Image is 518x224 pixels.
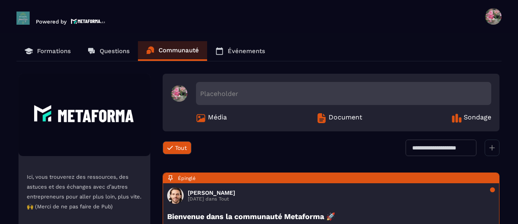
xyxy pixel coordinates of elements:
[178,175,196,181] span: Épinglé
[79,41,138,61] a: Questions
[16,41,79,61] a: Formations
[175,145,187,151] span: Tout
[138,41,207,61] a: Communauté
[16,12,30,25] img: logo-branding
[19,74,150,156] img: Community background
[167,212,495,221] h3: Bienvenue dans la communauté Metaforma 🚀
[207,41,273,61] a: Événements
[37,47,71,55] p: Formations
[208,113,227,123] span: Média
[188,189,235,196] h3: [PERSON_NAME]
[71,18,105,25] img: logo
[159,47,199,54] p: Communauté
[329,113,362,123] span: Document
[464,113,491,123] span: Sondage
[196,82,491,105] div: Placeholder
[100,47,130,55] p: Questions
[188,196,235,202] p: [DATE] dans Tout
[27,172,142,212] p: Ici, vous trouverez des ressources, des astuces et des échanges avec d’autres entrepreneurs pour ...
[36,19,67,25] p: Powered by
[228,47,265,55] p: Événements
